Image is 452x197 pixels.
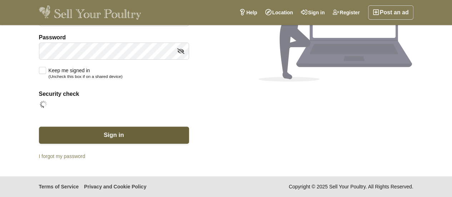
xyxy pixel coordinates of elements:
[39,67,123,79] label: Keep me signed in
[39,127,189,144] button: Sign in
[84,183,146,190] a: Privacy and Cookie Policy
[289,183,413,193] span: Copyright © 2025 Sell Your Poultry. All Rights Reserved.
[39,153,189,160] a: I forgot my password
[297,5,329,20] a: Sign in
[49,74,123,79] small: (Uncheck this box if on a shared device)
[104,132,124,138] span: Sign in
[235,5,261,20] a: Help
[39,5,141,20] img: Sell Your Poultry
[175,46,186,56] a: Show/hide password
[261,5,297,20] a: Location
[329,5,364,20] a: Register
[39,90,189,98] label: Security check
[39,33,189,42] label: Password
[39,183,79,190] a: Terms of Service
[368,5,413,20] a: Post an ad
